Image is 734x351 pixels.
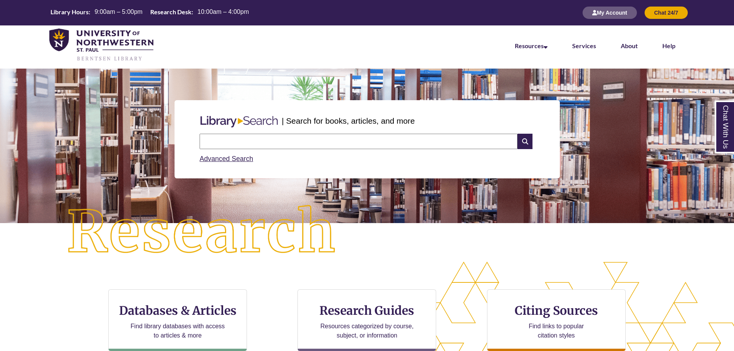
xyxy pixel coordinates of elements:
[621,42,638,49] a: About
[583,7,637,19] button: My Account
[115,303,240,318] h3: Databases & Articles
[662,42,675,49] a: Help
[297,289,436,351] a: Research Guides Resources categorized by course, subject, or information
[282,115,415,127] p: | Search for books, articles, and more
[197,113,282,131] img: Libary Search
[572,42,596,49] a: Services
[94,8,143,15] span: 9:00am – 5:00pm
[128,322,228,340] p: Find library databases with access to articles & more
[108,289,247,351] a: Databases & Articles Find library databases with access to articles & more
[49,29,153,62] img: UNWSP Library Logo
[487,289,626,351] a: Citing Sources Find links to popular citation styles
[317,322,417,340] p: Resources categorized by course, subject, or information
[304,303,430,318] h3: Research Guides
[47,8,252,17] table: Hours Today
[509,303,603,318] h3: Citing Sources
[645,9,688,16] a: Chat 24/7
[47,8,91,16] th: Library Hours:
[198,8,249,15] span: 10:00am – 4:00pm
[519,322,594,340] p: Find links to popular citation styles
[515,42,548,49] a: Resources
[517,134,532,149] i: Search
[37,175,367,290] img: Research
[583,9,637,16] a: My Account
[645,7,688,19] button: Chat 24/7
[200,155,253,163] a: Advanced Search
[47,8,252,18] a: Hours Today
[147,8,194,16] th: Research Desk:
